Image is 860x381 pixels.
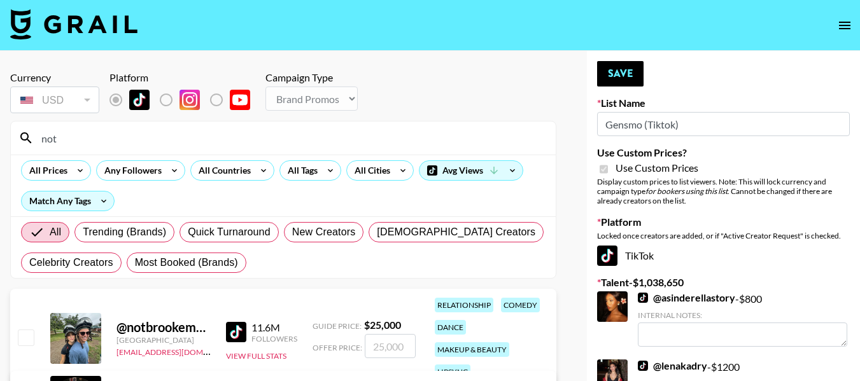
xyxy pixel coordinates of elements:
[377,225,535,240] span: [DEMOGRAPHIC_DATA] Creators
[226,322,246,342] img: TikTok
[188,225,271,240] span: Quick Turnaround
[226,351,286,361] button: View Full Stats
[435,298,493,312] div: relationship
[129,90,150,110] img: TikTok
[597,61,644,87] button: Save
[435,320,466,335] div: dance
[22,191,114,211] div: Match Any Tags
[116,335,211,345] div: [GEOGRAPHIC_DATA]
[313,321,362,331] span: Guide Price:
[280,161,320,180] div: All Tags
[597,276,850,289] label: Talent - $ 1,038,650
[10,9,137,39] img: Grail Talent
[50,225,61,240] span: All
[83,225,166,240] span: Trending (Brands)
[645,186,728,196] em: for bookers using this list
[29,255,113,270] span: Celebrity Creators
[597,97,850,109] label: List Name
[597,146,850,159] label: Use Custom Prices?
[597,216,850,228] label: Platform
[638,361,648,371] img: TikTok
[10,71,99,84] div: Currency
[597,231,850,240] div: Locked once creators are added, or if "Active Creator Request" is checked.
[34,128,548,148] input: Search by User Name
[501,298,540,312] div: comedy
[251,334,297,343] div: Followers
[97,161,164,180] div: Any Followers
[265,71,358,84] div: Campaign Type
[109,71,260,84] div: Platform
[135,255,238,270] span: Most Booked (Brands)
[292,225,356,240] span: New Creators
[638,359,707,372] a: @lenakadry
[251,321,297,334] div: 11.6M
[435,342,509,357] div: makeup & beauty
[597,246,850,266] div: TikTok
[116,319,211,335] div: @ notbrookemonk
[22,161,70,180] div: All Prices
[347,161,393,180] div: All Cities
[796,317,845,366] iframe: Drift Widget Chat Controller
[13,89,97,111] div: USD
[109,87,260,113] div: List locked to TikTok.
[832,13,857,38] button: open drawer
[616,162,698,174] span: Use Custom Prices
[435,364,470,379] div: lipsync
[638,291,735,304] a: @asinderellastory
[638,291,847,347] div: - $ 800
[191,161,253,180] div: All Countries
[10,84,99,116] div: Currency is locked to USD
[597,177,850,205] div: Display custom prices to list viewers. Note: This will lock currency and campaign type . Cannot b...
[180,90,200,110] img: Instagram
[116,345,244,357] a: [EMAIL_ADDRESS][DOMAIN_NAME]
[597,246,617,266] img: TikTok
[419,161,523,180] div: Avg Views
[638,310,847,320] div: Internal Notes:
[364,319,401,331] strong: $ 25,000
[365,334,416,358] input: 25,000
[638,293,648,303] img: TikTok
[313,343,362,352] span: Offer Price:
[230,90,250,110] img: YouTube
